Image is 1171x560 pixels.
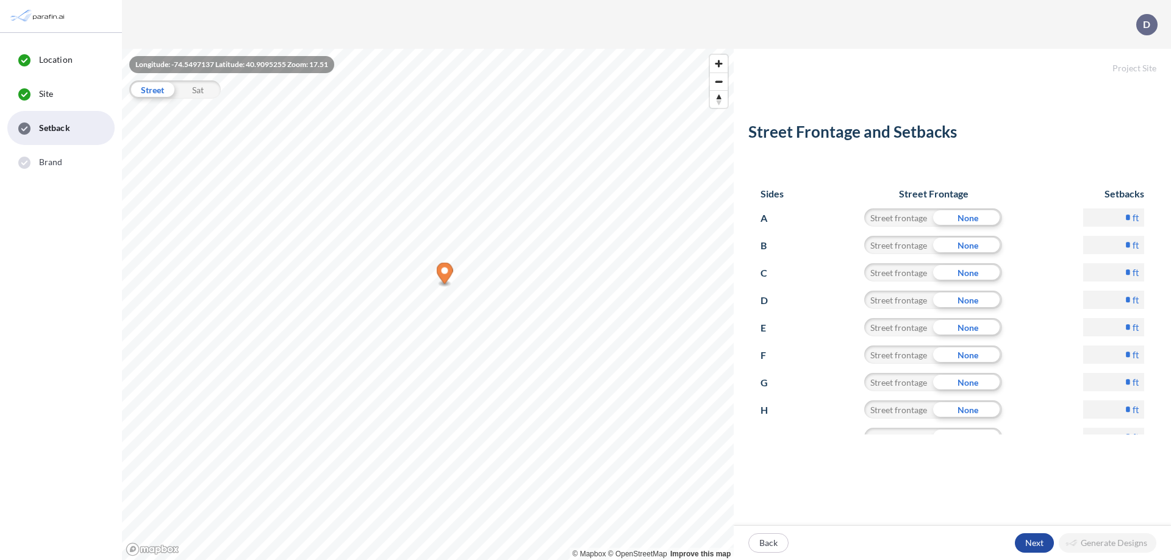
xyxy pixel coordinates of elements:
button: Next [1015,533,1054,553]
label: ft [1133,431,1139,443]
label: ft [1133,321,1139,333]
button: Zoom out [710,73,728,90]
canvas: Map [122,49,734,560]
h6: Sides [761,188,784,199]
p: C [761,263,783,283]
p: H [761,400,783,420]
span: Brand [39,156,63,168]
p: A [761,208,783,228]
img: Parafin [9,5,68,27]
p: F [761,346,783,365]
p: B [761,236,783,255]
div: None [933,263,1002,282]
a: Mapbox homepage [126,542,179,556]
label: ft [1133,266,1139,278]
div: Street frontage [864,346,933,364]
div: None [933,291,1002,309]
div: Street frontage [864,428,933,446]
div: Street frontage [864,236,933,254]
div: None [933,346,1002,364]
button: Zoom in [710,55,728,73]
p: Next [1025,537,1044,549]
span: Site [39,88,53,100]
h2: Street Frontage and Setbacks [748,122,1156,146]
div: None [933,208,1002,227]
div: None [933,236,1002,254]
label: ft [1133,294,1139,306]
div: None [933,373,1002,391]
button: Reset bearing to north [710,90,728,108]
div: None [933,428,1002,446]
h6: Street Frontage [853,188,1014,199]
div: Street frontage [864,373,933,391]
div: None [933,400,1002,419]
label: ft [1133,349,1139,361]
div: Street [129,80,175,99]
div: Sat [175,80,221,99]
p: Back [759,537,778,549]
p: D [761,291,783,310]
div: Street frontage [864,400,933,419]
a: Improve this map [670,550,731,558]
span: Location [39,54,73,66]
label: ft [1133,403,1139,416]
p: E [761,318,783,338]
div: Street frontage [864,208,933,227]
label: ft [1133,211,1139,224]
div: Longitude: -74.5497137 Latitude: 40.9095255 Zoom: 17.51 [129,56,334,73]
p: D [1143,19,1150,30]
label: ft [1133,239,1139,251]
a: OpenStreetMap [608,550,667,558]
div: Street frontage [864,263,933,282]
div: None [933,318,1002,336]
div: Map marker [437,263,453,288]
h6: Setbacks [1083,188,1144,199]
span: Reset bearing to north [710,91,728,108]
label: ft [1133,376,1139,388]
button: Back [748,533,789,553]
p: I [761,428,783,447]
div: Street frontage [864,291,933,309]
span: Setback [39,122,70,134]
h5: Project Site [734,49,1171,74]
p: G [761,373,783,392]
div: Street frontage [864,318,933,336]
a: Mapbox [573,550,606,558]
